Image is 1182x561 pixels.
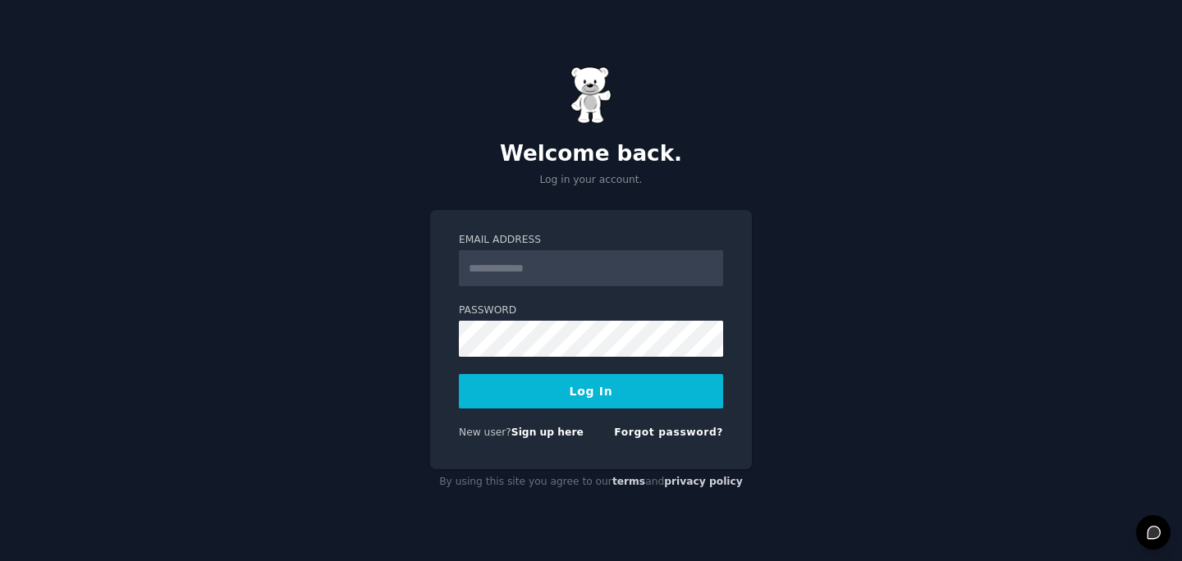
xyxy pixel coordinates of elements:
[511,426,584,438] a: Sign up here
[430,469,752,495] div: By using this site you agree to our and
[612,476,645,487] a: terms
[664,476,743,487] a: privacy policy
[459,426,511,438] span: New user?
[459,374,723,408] button: Log In
[430,173,752,188] p: Log in your account.
[570,66,612,124] img: Gummy Bear
[430,141,752,167] h2: Welcome back.
[614,426,723,438] a: Forgot password?
[459,303,723,318] label: Password
[459,233,723,248] label: Email Address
